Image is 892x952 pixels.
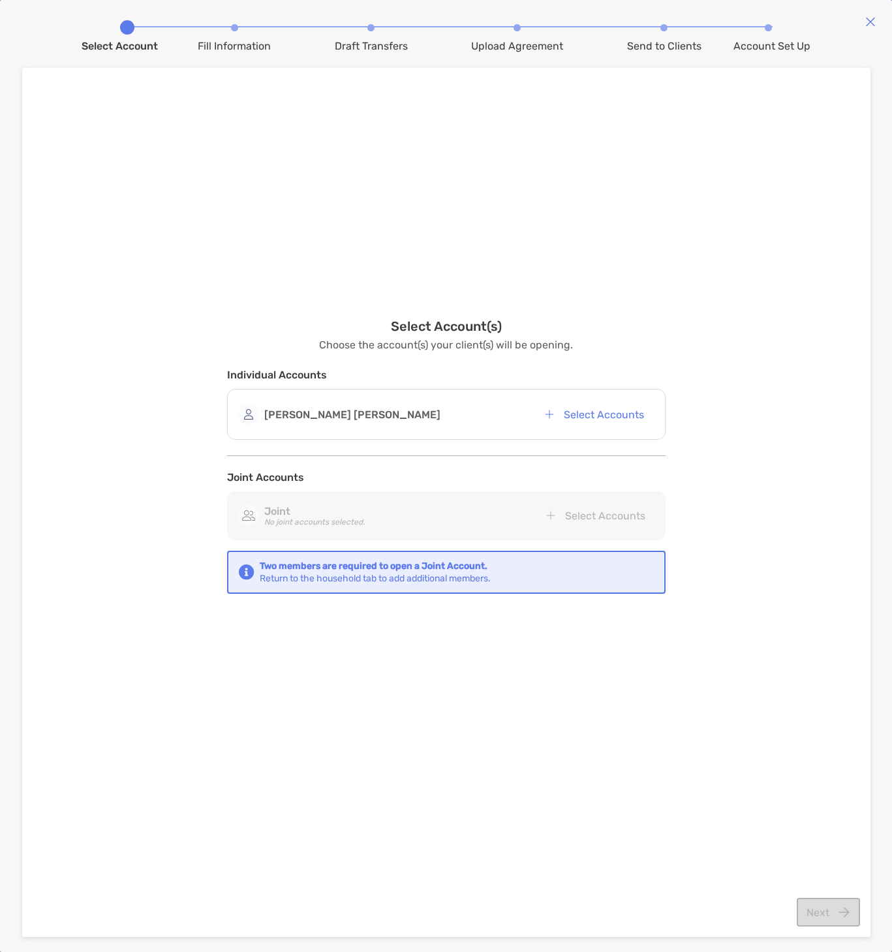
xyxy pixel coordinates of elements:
[264,408,440,421] strong: [PERSON_NAME] [PERSON_NAME]
[319,337,573,353] p: Choose the account(s) your client(s) will be opening.
[471,40,563,52] div: Upload Agreement
[239,564,254,580] img: Notification icon
[335,40,408,52] div: Draft Transfers
[82,40,158,52] div: Select Account
[260,560,491,572] strong: Two members are required to open a Joint Account.
[264,517,365,527] i: No joint accounts selected.
[238,505,259,526] img: avatar
[391,318,502,334] h3: Select Account(s)
[264,505,290,517] strong: Joint
[535,400,654,429] button: Select Accounts
[227,369,666,381] h4: Individual Accounts
[198,40,271,52] div: Fill Information
[238,404,259,425] img: avatar
[227,471,666,484] h4: Joint Accounts
[865,16,876,27] img: close modal
[627,40,701,52] div: Send to Clients
[733,40,810,52] div: Account Set Up
[260,560,491,585] div: Return to the household tab to add additional members.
